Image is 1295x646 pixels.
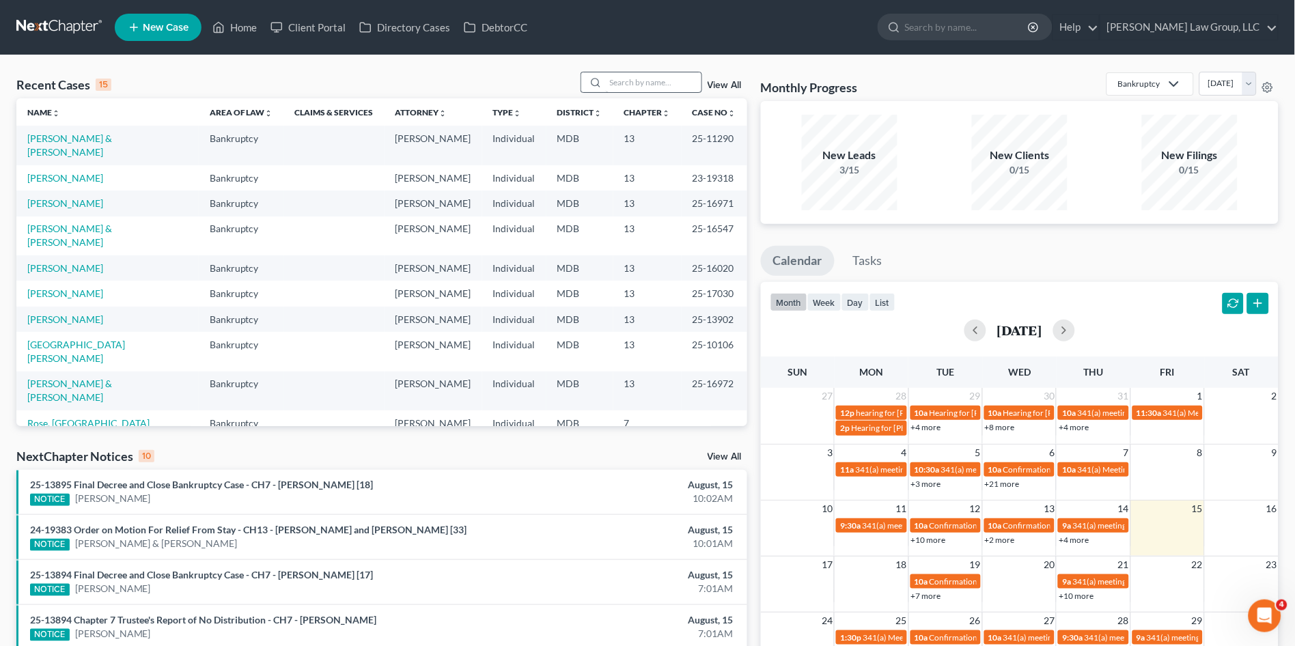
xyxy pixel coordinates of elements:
span: 10a [988,632,1002,643]
a: [GEOGRAPHIC_DATA][PERSON_NAME] [27,339,125,364]
a: +21 more [985,479,1020,489]
a: Chapterunfold_more [624,107,671,117]
span: 24 [820,613,834,629]
a: +7 more [911,591,941,601]
button: list [869,293,895,311]
a: 24-19383 Order on Motion For Relief From Stay - CH13 - [PERSON_NAME] and [PERSON_NAME] [33] [30,524,467,535]
span: 6 [1048,445,1056,461]
a: Area of Lawunfold_more [210,107,273,117]
td: Bankruptcy [199,126,284,165]
td: MDB [546,255,613,281]
td: 13 [613,332,682,371]
a: Attorneyunfold_more [395,107,447,117]
a: +10 more [1059,591,1094,601]
span: Sat [1233,366,1250,378]
span: 10a [988,408,1002,418]
span: 10a [988,464,1002,475]
a: Home [206,15,264,40]
td: Individual [482,126,546,165]
a: [PERSON_NAME] [27,287,103,299]
span: 3 [826,445,834,461]
span: 9a [1062,576,1071,587]
div: NOTICE [30,629,70,641]
a: [PERSON_NAME] & [PERSON_NAME] [27,132,112,158]
div: New Clients [972,148,1068,163]
span: 21 [1117,557,1130,573]
span: 23 [1265,557,1279,573]
td: 13 [613,255,682,281]
i: unfold_more [594,109,602,117]
span: 341(a) Meeting for [PERSON_NAME] [1077,464,1210,475]
span: hearing for [PERSON_NAME] [856,408,961,418]
td: 13 [613,307,682,332]
div: 15 [96,79,111,91]
td: 13 [613,126,682,165]
div: Bankruptcy [1118,78,1160,89]
span: 10a [1062,408,1076,418]
td: Bankruptcy [199,332,284,371]
i: unfold_more [514,109,522,117]
div: NOTICE [30,584,70,596]
span: 4 [900,445,908,461]
span: Thu [1084,366,1104,378]
a: [PERSON_NAME] [27,262,103,274]
span: Sun [788,366,807,378]
a: Directory Cases [352,15,457,40]
td: Individual [482,165,546,191]
td: 25-16971 [682,191,747,216]
a: View All [708,452,742,462]
td: Individual [482,410,546,436]
a: [PERSON_NAME] [27,197,103,209]
div: New Filings [1142,148,1238,163]
span: 11a [840,464,854,475]
div: August, 15 [508,523,734,537]
td: 25-16020 [682,255,747,281]
a: [PERSON_NAME] & [PERSON_NAME] [27,378,112,403]
div: 0/15 [972,163,1068,177]
a: Rose, [GEOGRAPHIC_DATA] [27,417,150,429]
td: [PERSON_NAME] [385,191,482,216]
a: [PERSON_NAME] [75,627,151,641]
span: Confirmation hearing for [PERSON_NAME] [1003,464,1158,475]
span: Mon [860,366,884,378]
a: +10 more [911,535,946,545]
td: MDB [546,410,613,436]
td: [PERSON_NAME] [385,126,482,165]
td: 13 [613,165,682,191]
span: 16 [1265,501,1279,517]
span: 341(a) meeting for [PERSON_NAME] [1084,632,1216,643]
td: Individual [482,332,546,371]
a: 25-13894 Chapter 7 Trustee's Report of No Distribution - CH7 - [PERSON_NAME] [30,614,376,626]
td: Individual [482,191,546,216]
td: MDB [546,126,613,165]
span: 10:30a [915,464,940,475]
span: New Case [143,23,189,33]
div: August, 15 [508,568,734,582]
td: MDB [546,332,613,371]
div: New Leads [802,148,897,163]
span: Hearing for [PERSON_NAME] [1003,408,1110,418]
span: 341(a) meeting for [PERSON_NAME] & [PERSON_NAME] [1077,408,1281,418]
i: unfold_more [439,109,447,117]
td: 25-16547 [682,216,747,255]
span: 11 [895,501,908,517]
span: 29 [1190,613,1204,629]
td: MDB [546,281,613,306]
td: MDB [546,216,613,255]
td: Bankruptcy [199,191,284,216]
span: 8 [1196,445,1204,461]
a: +2 more [985,535,1015,545]
td: [PERSON_NAME] [385,165,482,191]
td: [PERSON_NAME] [385,410,482,436]
span: 10a [915,408,928,418]
a: Client Portal [264,15,352,40]
a: +3 more [911,479,941,489]
span: Fri [1160,366,1175,378]
span: 341(a) meeting for [1003,632,1070,643]
a: +8 more [985,422,1015,432]
span: 20 [1042,557,1056,573]
span: 341(a) meeting for [PERSON_NAME] [941,464,1073,475]
i: unfold_more [728,109,736,117]
a: [PERSON_NAME] Law Group, LLC [1100,15,1278,40]
a: [PERSON_NAME] [75,582,151,595]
